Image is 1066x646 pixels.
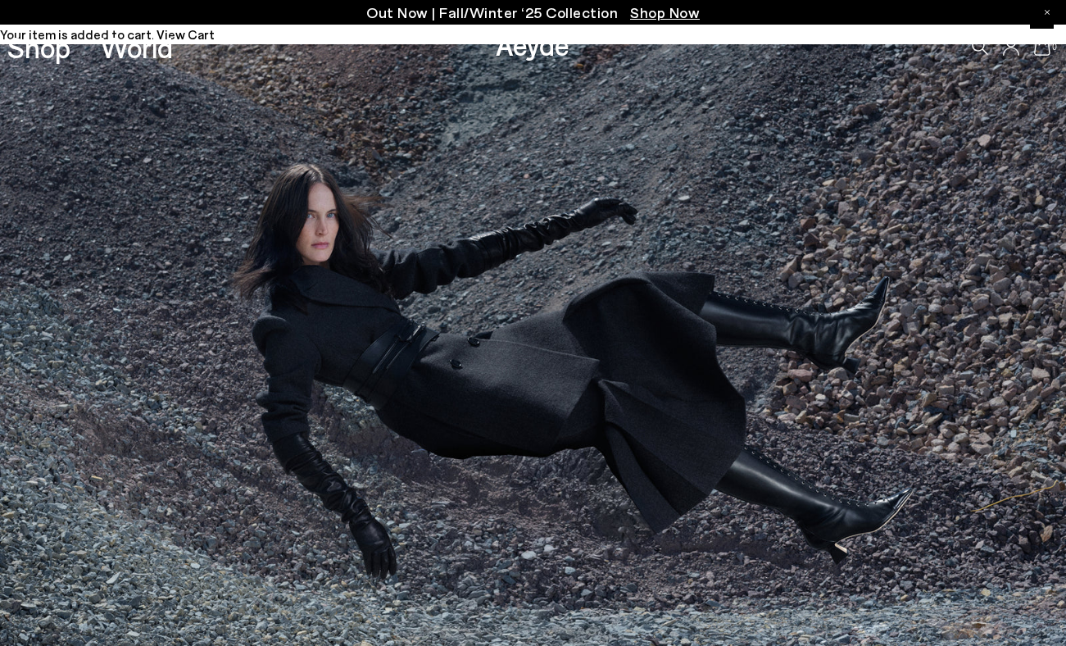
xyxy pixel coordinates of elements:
[100,33,173,61] a: World
[1034,38,1050,56] a: 0
[630,3,700,21] span: Navigate to /collections/new-in
[496,27,569,61] a: Aeyde
[7,33,70,61] a: Shop
[366,2,700,23] p: Out Now | Fall/Winter ‘25 Collection
[1050,43,1059,52] span: 0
